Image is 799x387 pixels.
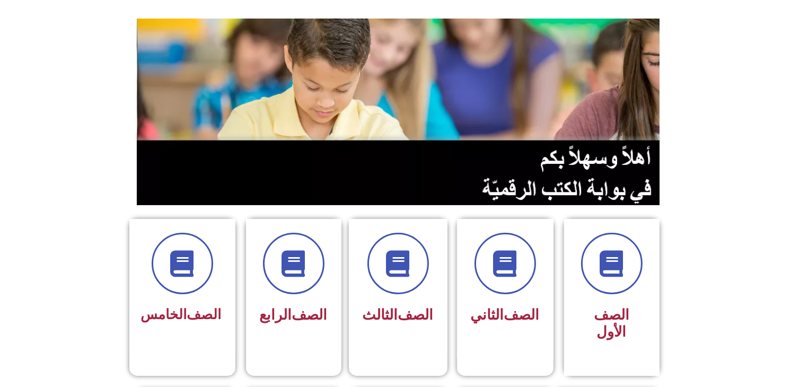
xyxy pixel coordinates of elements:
[292,306,328,323] a: الصف
[363,306,398,323] font: الثالث
[471,306,504,323] font: الثاني
[260,306,292,323] font: الرابع
[398,306,434,323] a: الصف
[141,306,187,322] font: الخامس
[594,306,629,340] font: الصف الأول
[504,306,540,323] a: الصف
[187,306,222,322] a: الصف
